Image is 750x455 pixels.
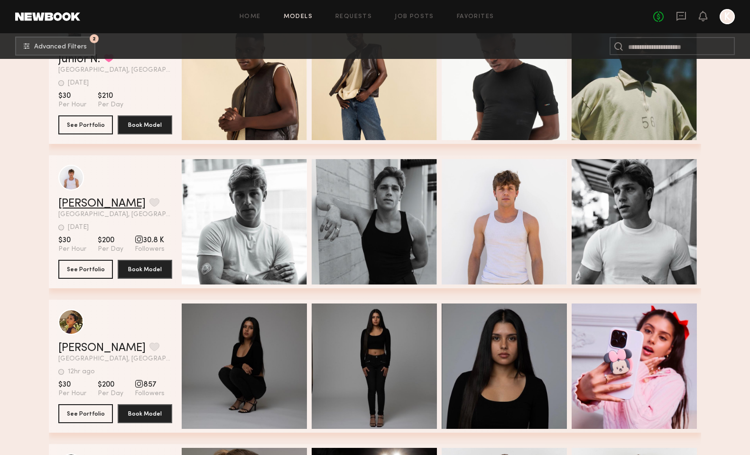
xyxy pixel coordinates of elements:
div: [DATE] [68,224,89,231]
button: Book Model [118,115,172,134]
a: [PERSON_NAME] [58,342,146,354]
a: Junior N. [58,54,100,65]
span: Per Day [98,101,123,109]
div: [DATE] [68,80,89,86]
button: Book Model [118,260,172,279]
button: 2Advanced Filters [15,37,95,56]
button: See Portfolio [58,260,113,279]
a: Models [284,14,313,20]
span: 857 [135,380,165,389]
a: Requests [335,14,372,20]
a: K [720,9,735,24]
span: Per Day [98,245,123,254]
span: $30 [58,380,86,389]
span: Per Hour [58,245,86,254]
a: Favorites [457,14,494,20]
span: Advanced Filters [34,44,87,50]
span: [GEOGRAPHIC_DATA], [GEOGRAPHIC_DATA] [58,67,172,74]
span: $210 [98,91,123,101]
span: Followers [135,389,165,398]
button: See Portfolio [58,115,113,134]
span: $30 [58,91,86,101]
a: Job Posts [395,14,434,20]
span: Per Hour [58,389,86,398]
a: [PERSON_NAME] [58,198,146,209]
span: Followers [135,245,165,254]
button: Book Model [118,404,172,423]
span: $200 [98,236,123,245]
span: $200 [98,380,123,389]
button: See Portfolio [58,404,113,423]
span: 30.8 K [135,236,165,245]
a: Home [240,14,261,20]
span: [GEOGRAPHIC_DATA], [GEOGRAPHIC_DATA] [58,211,172,218]
span: [GEOGRAPHIC_DATA], [GEOGRAPHIC_DATA] [58,356,172,362]
div: 12hr ago [68,369,95,375]
span: Per Day [98,389,123,398]
span: $30 [58,236,86,245]
span: 2 [93,37,96,41]
span: Per Hour [58,101,86,109]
